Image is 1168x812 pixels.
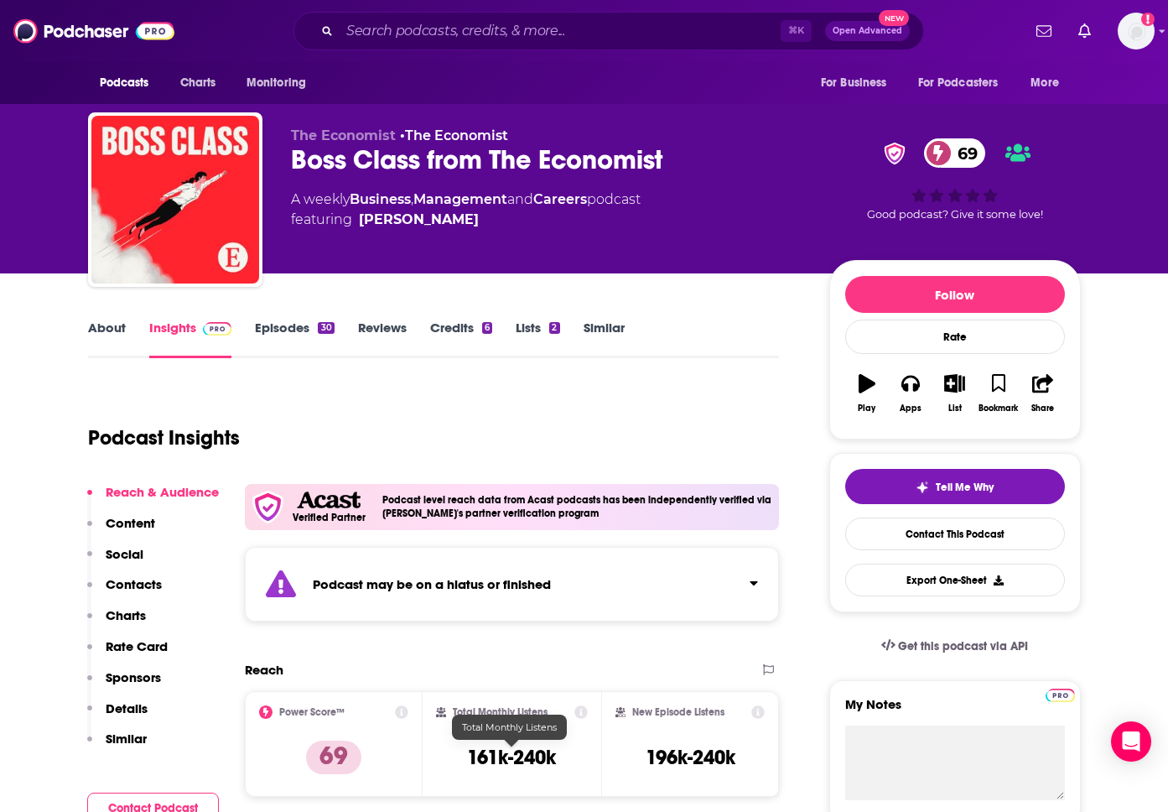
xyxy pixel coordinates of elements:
[1046,689,1075,702] img: Podchaser Pro
[467,745,556,770] h3: 161k-240k
[482,322,492,334] div: 6
[936,481,994,494] span: Tell Me Why
[340,18,781,44] input: Search podcasts, credits, & more...
[293,12,924,50] div: Search podcasts, credits, & more...
[845,469,1065,504] button: tell me why sparkleTell Me Why
[400,128,508,143] span: •
[411,191,413,207] span: ,
[87,669,161,700] button: Sponsors
[106,576,162,592] p: Contacts
[100,71,149,95] span: Podcasts
[358,320,407,358] a: Reviews
[845,363,889,424] button: Play
[313,576,551,592] strong: Podcast may be on a hiatus or finished
[507,191,533,207] span: and
[948,403,962,414] div: List
[91,116,259,284] img: Boss Class from The Economist
[1020,363,1064,424] button: Share
[453,706,548,718] h2: Total Monthly Listens
[900,403,921,414] div: Apps
[1118,13,1155,49] img: User Profile
[868,626,1042,667] a: Get this podcast via API
[87,515,155,546] button: Content
[306,741,361,774] p: 69
[88,425,240,450] h1: Podcast Insights
[977,363,1020,424] button: Bookmark
[255,320,334,358] a: Episodes30
[907,67,1023,99] button: open menu
[845,276,1065,313] button: Follow
[245,662,283,678] h2: Reach
[87,700,148,731] button: Details
[918,71,999,95] span: For Podcasters
[1046,686,1075,702] a: Pro website
[279,706,345,718] h2: Power Score™
[430,320,492,358] a: Credits6
[87,576,162,607] button: Contacts
[979,403,1018,414] div: Bookmark
[1031,403,1054,414] div: Share
[245,547,780,622] section: Click to expand status details
[867,208,1043,221] span: Good podcast? Give it some love!
[293,513,366,523] h5: Verified Partner
[235,67,328,99] button: open menu
[932,363,976,424] button: List
[845,518,1065,550] a: Contact This Podcast
[533,191,587,207] a: Careers
[252,491,284,523] img: verfied icon
[350,191,411,207] a: Business
[916,481,929,494] img: tell me why sparkle
[106,515,155,531] p: Content
[87,546,143,577] button: Social
[405,128,508,143] a: The Economist
[247,71,306,95] span: Monitoring
[858,403,875,414] div: Play
[106,607,146,623] p: Charts
[646,745,735,770] h3: 196k-240k
[413,191,507,207] a: Management
[845,564,1065,596] button: Export One-Sheet
[516,320,559,358] a: Lists2
[632,706,724,718] h2: New Episode Listens
[359,210,479,230] div: [PERSON_NAME]
[106,546,143,562] p: Social
[297,492,361,509] img: Acast
[889,363,932,424] button: Apps
[462,721,557,733] span: Total Monthly Listens
[833,27,902,35] span: Open Advanced
[87,484,219,515] button: Reach & Audience
[941,138,986,168] span: 69
[291,128,396,143] span: The Economist
[13,15,174,47] img: Podchaser - Follow, Share and Rate Podcasts
[829,128,1081,232] div: verified Badge69Good podcast? Give it some love!
[203,322,232,336] img: Podchaser Pro
[845,696,1065,726] label: My Notes
[106,638,168,654] p: Rate Card
[1118,13,1155,49] span: Logged in as megcassidy
[87,607,146,638] button: Charts
[1141,13,1155,26] svg: Add a profile image
[180,71,216,95] span: Charts
[879,10,909,26] span: New
[149,320,232,358] a: InsightsPodchaser Pro
[88,320,126,358] a: About
[1019,67,1080,99] button: open menu
[1030,17,1058,45] a: Show notifications dropdown
[106,484,219,500] p: Reach & Audience
[584,320,625,358] a: Similar
[291,190,641,230] div: A weekly podcast
[924,138,986,168] a: 69
[781,20,812,42] span: ⌘ K
[106,731,147,747] p: Similar
[382,494,773,519] h4: Podcast level reach data from Acast podcasts has been independently verified via [PERSON_NAME]'s ...
[825,21,910,41] button: Open AdvancedNew
[809,67,908,99] button: open menu
[845,320,1065,354] div: Rate
[1118,13,1155,49] button: Show profile menu
[318,322,334,334] div: 30
[106,669,161,685] p: Sponsors
[1111,721,1151,762] div: Open Intercom Messenger
[898,639,1028,653] span: Get this podcast via API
